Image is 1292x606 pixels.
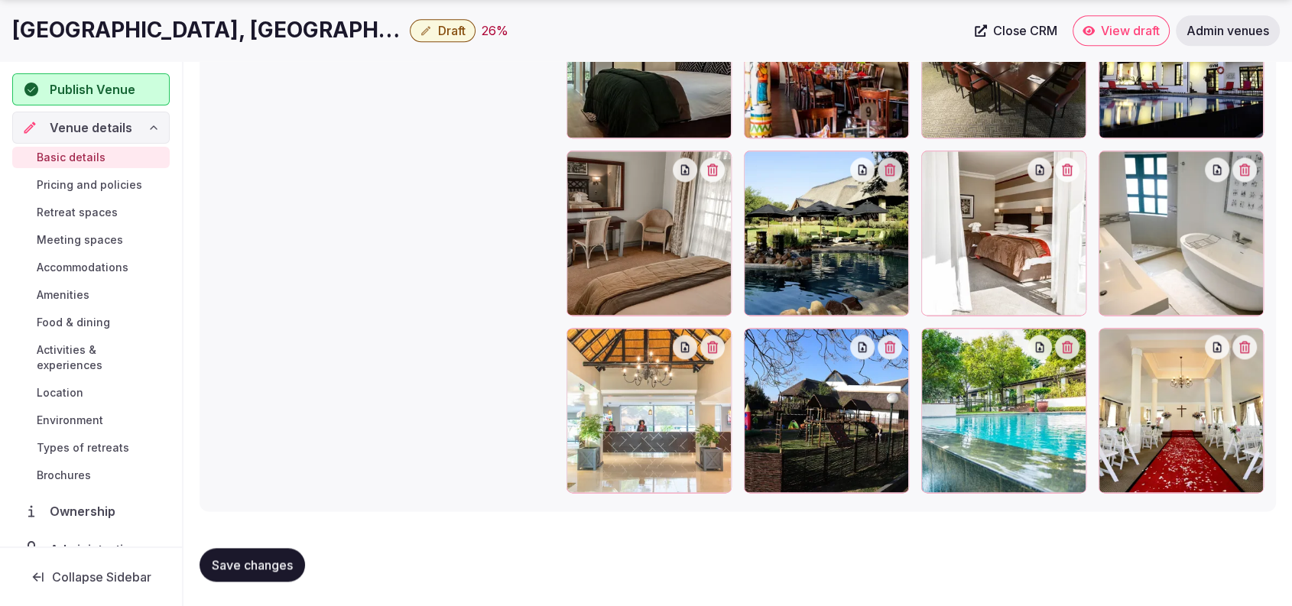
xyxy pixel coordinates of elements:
span: Retreat spaces [37,205,118,220]
span: Basic details [37,150,106,165]
span: Admin venues [1186,23,1269,38]
span: Meeting spaces [37,232,123,248]
span: Draft [438,23,466,38]
div: RV-Indaba Hotel, Spa & Conference Centre-accommodation-bathroom.jpg [1099,151,1264,316]
button: Publish Venue [12,73,170,105]
button: Draft [410,19,476,42]
a: Admin venues [1176,15,1280,46]
div: RV-Indaba Hotel, Spa & Conference Centre-outdoor 2.jpg [744,151,909,316]
a: View draft [1073,15,1170,46]
span: View draft [1101,23,1160,38]
div: RV-Indaba Hotel, Spa & Conference Centre-wedding.jpg [1099,328,1264,493]
button: Collapse Sidebar [12,560,170,594]
div: 26 % [482,21,508,40]
a: Environment [12,410,170,431]
span: Venue details [50,118,132,137]
span: Brochures [37,468,91,483]
span: Save changes [212,557,293,572]
span: Close CRM [993,23,1057,38]
span: Collapse Sidebar [52,569,151,585]
a: Close CRM [966,15,1066,46]
span: Environment [37,413,103,428]
span: Pricing and policies [37,177,142,193]
span: Publish Venue [50,80,135,99]
a: Basic details [12,147,170,168]
span: Accommodations [37,260,128,275]
a: Activities & experiences [12,339,170,376]
span: Administration [50,540,144,559]
a: Brochures [12,465,170,486]
span: Activities & experiences [37,342,164,373]
a: Ownership [12,495,170,527]
span: Food & dining [37,315,110,330]
a: Administration [12,533,170,565]
button: 26% [482,21,508,40]
a: Accommodations [12,257,170,278]
span: Ownership [50,502,122,520]
div: RV-Indaba Hotel, Spa & Conference Centre-lobby.jpg [566,328,732,493]
a: Pricing and policies [12,174,170,196]
button: Save changes [200,548,305,582]
a: Location [12,382,170,403]
a: Meeting spaces [12,229,170,251]
span: Types of retreats [37,440,129,455]
a: Types of retreats [12,437,170,459]
a: Food & dining [12,312,170,333]
span: Location [37,385,83,400]
div: RV-Indaba Hotel, Spa & Conference Centre-pool.jpg [921,328,1086,493]
div: RV-Indaba Hotel, Spa & Conference Centre-accommodation 3.jpg [566,151,732,316]
a: Retreat spaces [12,202,170,223]
h1: [GEOGRAPHIC_DATA], [GEOGRAPHIC_DATA] [12,15,404,45]
div: RV-Indaba Hotel, Spa & Conference Centre-accommodation 4.jpeg [921,151,1086,316]
div: RV-Indaba Hotel, Spa & Conference Centre-outdoor.jpg [744,328,909,493]
a: Amenities [12,284,170,306]
span: Amenities [37,287,89,303]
